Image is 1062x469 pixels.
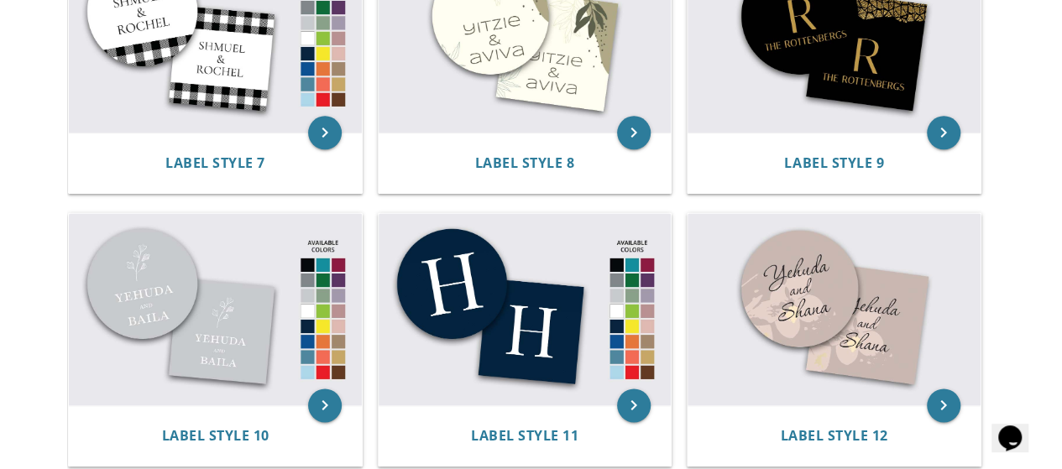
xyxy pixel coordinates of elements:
a: keyboard_arrow_right [927,116,960,149]
span: Label Style 10 [162,426,269,445]
a: keyboard_arrow_right [927,388,960,422]
img: Label Style 11 [379,213,672,405]
a: Label Style 11 [471,428,578,444]
img: Label Style 12 [688,213,981,405]
a: keyboard_arrow_right [308,388,342,422]
a: Label Style 12 [781,428,888,444]
a: Label Style 7 [165,155,265,171]
a: keyboard_arrow_right [308,116,342,149]
a: Label Style 10 [162,428,269,444]
span: Label Style 11 [471,426,578,445]
a: Label Style 9 [784,155,884,171]
a: Label Style 8 [475,155,575,171]
a: keyboard_arrow_right [617,116,651,149]
span: Label Style 8 [475,154,575,172]
iframe: chat widget [991,402,1045,452]
span: Label Style 7 [165,154,265,172]
img: Label Style 10 [69,213,362,405]
span: Label Style 12 [781,426,888,445]
a: keyboard_arrow_right [617,388,651,422]
span: Label Style 9 [784,154,884,172]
